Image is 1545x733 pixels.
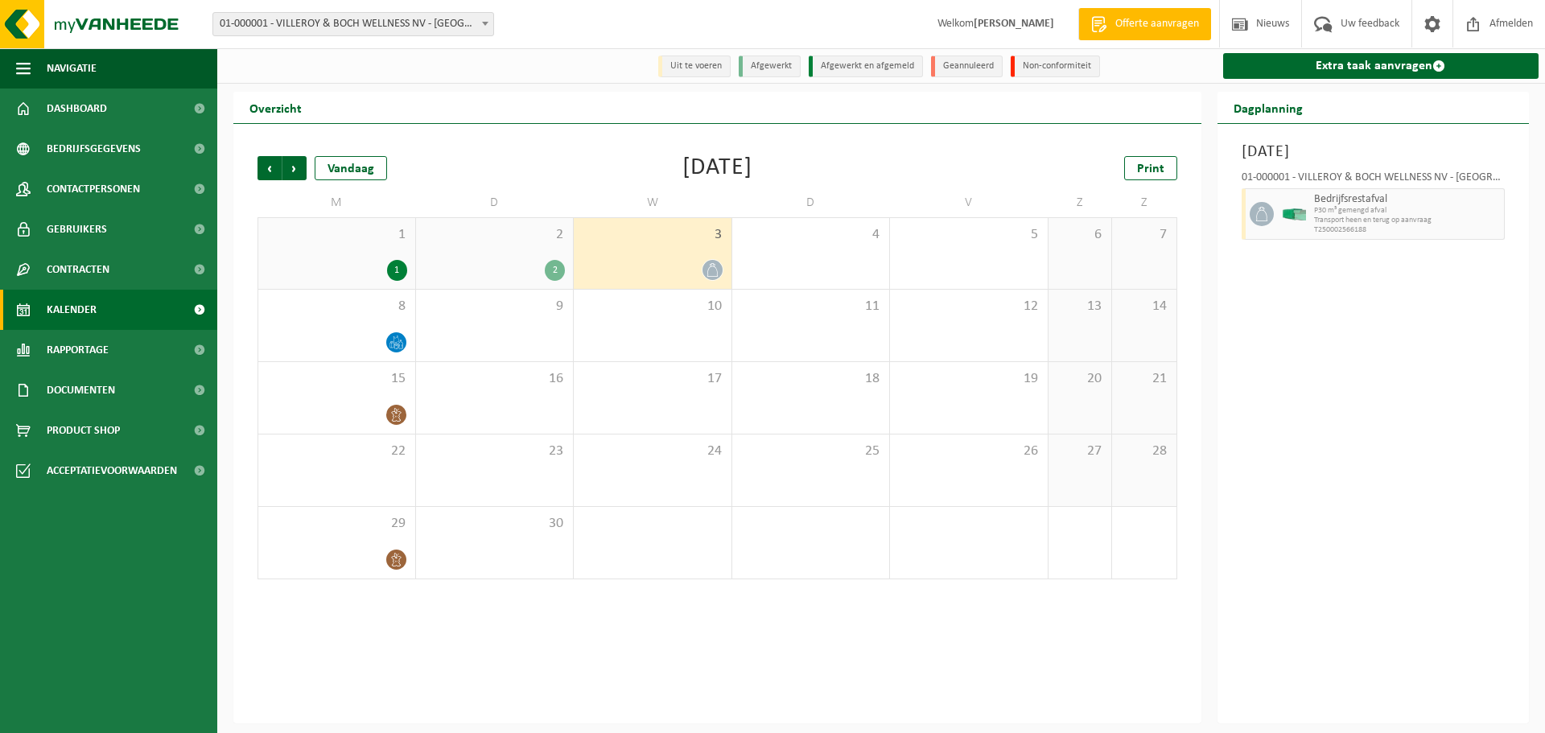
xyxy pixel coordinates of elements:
span: 24 [582,443,723,460]
span: 01-000001 - VILLEROY & BOCH WELLNESS NV - ROESELARE [213,13,493,35]
span: Contactpersonen [47,169,140,209]
span: 1 [266,226,407,244]
h2: Overzicht [233,92,318,123]
td: V [890,188,1049,217]
div: 01-000001 - VILLEROY & BOCH WELLNESS NV - [GEOGRAPHIC_DATA] [1242,172,1506,188]
a: Extra taak aanvragen [1223,53,1539,79]
span: 01-000001 - VILLEROY & BOCH WELLNESS NV - ROESELARE [212,12,494,36]
span: Kalender [47,290,97,330]
td: Z [1049,188,1113,217]
span: 2 [424,226,566,244]
span: 21 [1120,370,1168,388]
span: Print [1137,163,1164,175]
li: Afgewerkt en afgemeld [809,56,923,77]
span: Vorige [257,156,282,180]
span: Dashboard [47,89,107,129]
div: 1 [387,260,407,281]
span: Transport heen en terug op aanvraag [1314,216,1501,225]
span: 9 [424,298,566,315]
img: HK-XP-30-GN-00 [1282,208,1306,220]
h2: Dagplanning [1217,92,1319,123]
div: Vandaag [315,156,387,180]
span: Navigatie [47,48,97,89]
span: 4 [740,226,882,244]
td: M [257,188,416,217]
span: 25 [740,443,882,460]
span: Volgende [282,156,307,180]
span: P30 m³ gemengd afval [1314,206,1501,216]
span: Contracten [47,249,109,290]
span: 11 [740,298,882,315]
span: T250002566188 [1314,225,1501,235]
span: 5 [898,226,1040,244]
span: 23 [424,443,566,460]
span: 19 [898,370,1040,388]
span: 28 [1120,443,1168,460]
strong: [PERSON_NAME] [974,18,1054,30]
span: 6 [1057,226,1104,244]
span: 8 [266,298,407,315]
span: 14 [1120,298,1168,315]
span: Bedrijfsgegevens [47,129,141,169]
span: 7 [1120,226,1168,244]
div: [DATE] [682,156,752,180]
span: 17 [582,370,723,388]
span: 20 [1057,370,1104,388]
a: Print [1124,156,1177,180]
span: 30 [424,515,566,533]
span: Rapportage [47,330,109,370]
span: 29 [266,515,407,533]
li: Afgewerkt [739,56,801,77]
td: W [574,188,732,217]
span: 22 [266,443,407,460]
td: D [416,188,575,217]
span: 12 [898,298,1040,315]
span: Gebruikers [47,209,107,249]
span: 18 [740,370,882,388]
span: 26 [898,443,1040,460]
span: Documenten [47,370,115,410]
span: 13 [1057,298,1104,315]
td: Z [1112,188,1176,217]
span: Acceptatievoorwaarden [47,451,177,491]
span: 15 [266,370,407,388]
span: 27 [1057,443,1104,460]
td: D [732,188,891,217]
li: Non-conformiteit [1011,56,1100,77]
span: 3 [582,226,723,244]
span: 16 [424,370,566,388]
span: Offerte aanvragen [1111,16,1203,32]
span: Product Shop [47,410,120,451]
li: Uit te voeren [658,56,731,77]
h3: [DATE] [1242,140,1506,164]
span: 10 [582,298,723,315]
span: Bedrijfsrestafval [1314,193,1501,206]
a: Offerte aanvragen [1078,8,1211,40]
li: Geannuleerd [931,56,1003,77]
div: 2 [545,260,565,281]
